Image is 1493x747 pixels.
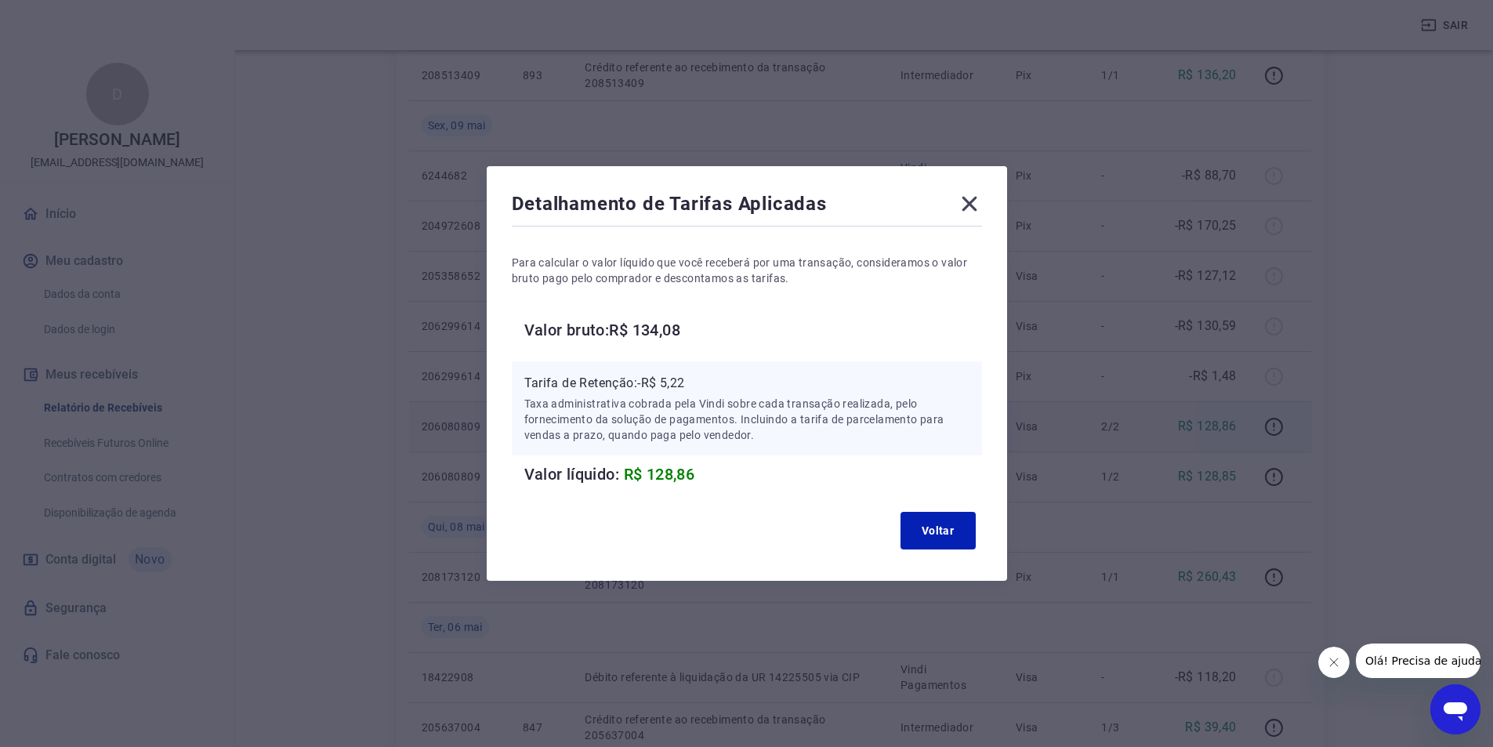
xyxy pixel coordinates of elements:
iframe: Botão para abrir a janela de mensagens [1430,684,1480,734]
h6: Valor bruto: R$ 134,08 [524,317,982,343]
iframe: Fechar mensagem [1318,647,1350,678]
h6: Valor líquido: [524,462,982,487]
span: Olá! Precisa de ajuda? [9,11,132,24]
p: Para calcular o valor líquido que você receberá por uma transação, consideramos o valor bruto pag... [512,255,982,286]
p: Tarifa de Retenção: -R$ 5,22 [524,374,969,393]
button: Voltar [901,512,976,549]
span: R$ 128,86 [624,465,695,484]
iframe: Mensagem da empresa [1356,644,1480,678]
p: Taxa administrativa cobrada pela Vindi sobre cada transação realizada, pelo fornecimento da soluç... [524,396,969,443]
div: Detalhamento de Tarifas Aplicadas [512,191,982,223]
